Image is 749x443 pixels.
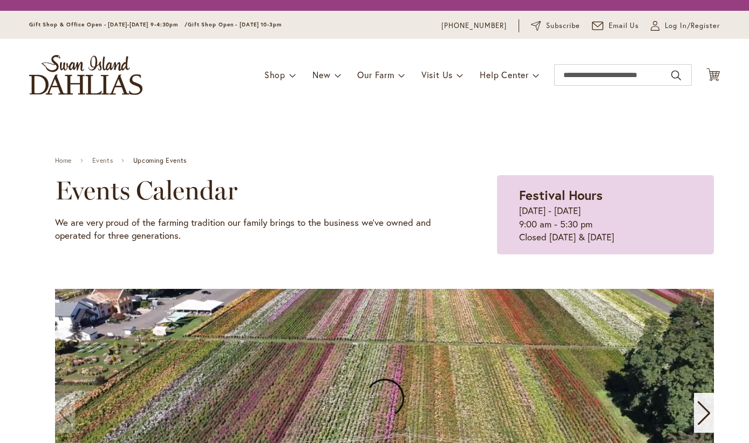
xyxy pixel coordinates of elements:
span: Upcoming Events [133,157,187,164]
p: We are very proud of the farming tradition our family brings to the business we've owned and oper... [55,216,443,243]
a: Home [55,157,72,164]
span: Help Center [480,69,529,80]
span: Visit Us [421,69,453,80]
a: Email Us [592,20,639,31]
span: New [312,69,330,80]
span: Our Farm [357,69,394,80]
p: [DATE] - [DATE] 9:00 am - 5:30 pm Closed [DATE] & [DATE] [519,204,692,244]
span: Gift Shop Open - [DATE] 10-3pm [188,21,282,28]
h2: Events Calendar [55,175,443,205]
span: Subscribe [546,20,580,31]
a: Log In/Register [651,20,720,31]
button: Search [671,67,681,84]
span: Email Us [609,20,639,31]
span: Gift Shop & Office Open - [DATE]-[DATE] 9-4:30pm / [29,21,188,28]
strong: Festival Hours [519,186,603,204]
a: Events [92,157,113,164]
span: Log In/Register [665,20,720,31]
a: store logo [29,55,142,95]
a: [PHONE_NUMBER] [441,20,507,31]
span: Shop [264,69,285,80]
a: Subscribe [531,20,580,31]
